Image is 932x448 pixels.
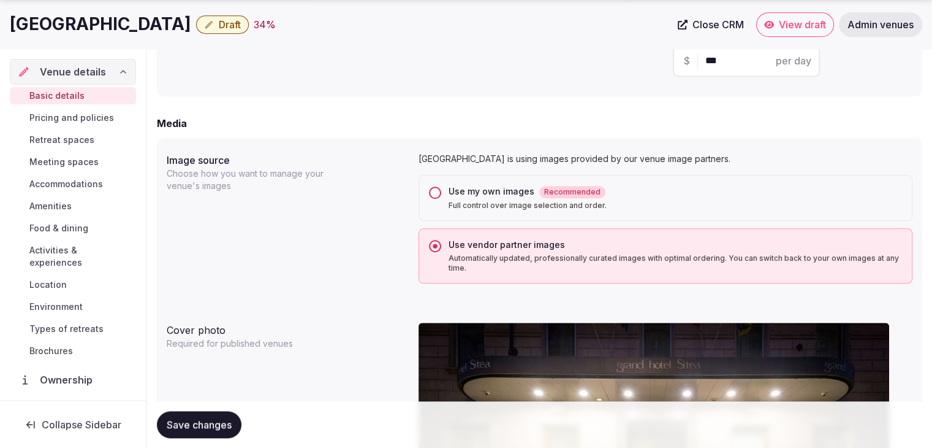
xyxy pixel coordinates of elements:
button: Collapse Sidebar [10,411,136,438]
a: Ownership [10,367,136,393]
span: Basic details [29,90,85,102]
a: Accommodations [10,176,136,193]
a: Location [10,276,136,293]
div: Cover photo [167,318,409,338]
span: Food & dining [29,222,88,234]
a: Basic details [10,87,136,104]
button: 34% [254,17,276,32]
a: Food & dining [10,220,136,237]
p: Full control over image selection and order. [449,201,902,210]
a: Environment [10,298,136,315]
span: Pricing and policies [29,112,114,124]
span: per day [776,53,811,68]
span: Admin venues [847,18,914,31]
button: Save changes [157,411,241,438]
h1: [GEOGRAPHIC_DATA] [10,12,191,36]
a: Close CRM [670,12,751,37]
div: Use my own images [449,185,902,198]
div: 34 % [254,17,276,32]
span: Collapse Sidebar [42,419,121,431]
a: Types of retreats [10,320,136,338]
span: Brochures [29,345,73,357]
span: Environment [29,301,83,313]
p: Required for published venues [167,338,324,350]
p: Automatically updated, professionally curated images with optimal ordering. You can switch back t... [449,253,902,273]
span: Close CRM [692,18,744,31]
div: Use vendor partner images [449,239,902,251]
span: Retreat spaces [29,134,94,146]
a: Retreat spaces [10,131,136,149]
span: $ [684,53,690,68]
a: Meeting spaces [10,153,136,171]
span: Draft [219,18,241,31]
span: Recommended [539,186,605,198]
a: Administration [10,398,136,423]
span: Ownership [40,373,97,387]
span: Location [29,279,67,291]
a: Amenities [10,198,136,215]
a: View draft [756,12,834,37]
span: Meeting spaces [29,156,99,168]
span: Amenities [29,200,72,212]
p: [GEOGRAPHIC_DATA] is using images provided by our venue image partners. [419,153,912,165]
p: Choose how you want to manage your venue's images [167,168,324,192]
a: Activities & experiences [10,242,136,271]
span: View draft [779,18,826,31]
span: Save changes [167,419,232,431]
span: Venue details [40,64,106,79]
h2: Media [157,116,187,131]
a: Brochures [10,342,136,360]
span: Accommodations [29,178,103,190]
a: Admin venues [839,12,922,37]
button: Draft [196,15,249,34]
a: Pricing and policies [10,109,136,126]
label: Image source [167,155,409,165]
span: Types of retreats [29,323,104,335]
span: Activities & experiences [29,244,131,269]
